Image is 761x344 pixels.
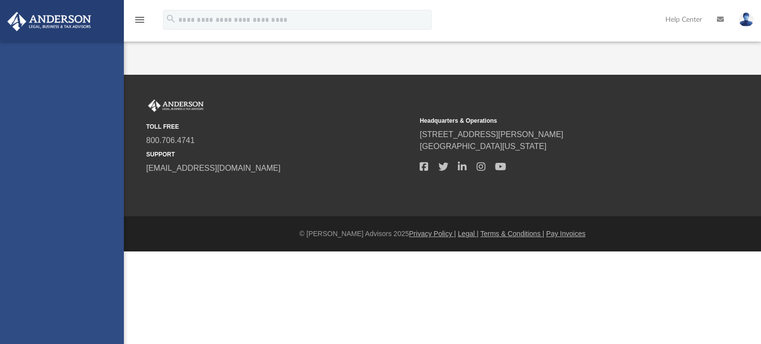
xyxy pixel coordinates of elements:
a: [STREET_ADDRESS][PERSON_NAME] [420,130,563,139]
a: Privacy Policy | [409,230,456,238]
a: Terms & Conditions | [481,230,544,238]
img: User Pic [739,12,754,27]
a: Legal | [458,230,479,238]
small: TOLL FREE [146,122,413,131]
a: 800.706.4741 [146,136,195,145]
img: Anderson Advisors Platinum Portal [4,12,94,31]
a: [EMAIL_ADDRESS][DOMAIN_NAME] [146,164,280,172]
small: Headquarters & Operations [420,116,686,125]
img: Anderson Advisors Platinum Portal [146,99,206,112]
a: [GEOGRAPHIC_DATA][US_STATE] [420,142,546,150]
small: SUPPORT [146,150,413,159]
i: menu [134,14,146,26]
div: © [PERSON_NAME] Advisors 2025 [124,229,761,239]
i: search [165,13,176,24]
a: menu [134,19,146,26]
a: Pay Invoices [546,230,585,238]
